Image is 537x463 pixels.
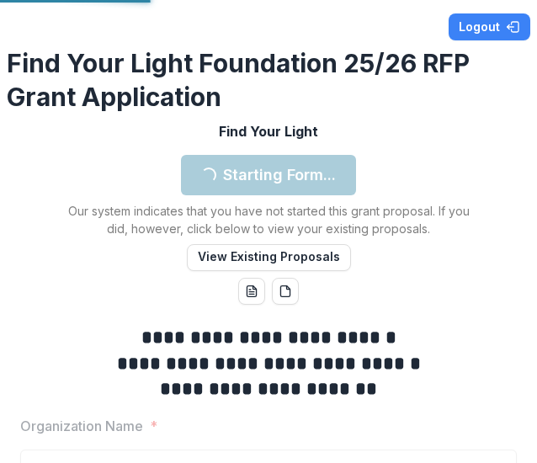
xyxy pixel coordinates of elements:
button: Logout [449,13,530,40]
p: Find Your Light [219,121,318,141]
p: Our system indicates that you have not started this grant proposal. If you did, however, click be... [59,202,478,237]
p: Organization Name [20,416,143,436]
button: View Existing Proposals [187,244,351,271]
h2: Find Your Light Foundation 25/26 RFP Grant Application [7,47,530,114]
button: pdf-download [272,278,299,305]
button: Starting Form... [181,155,356,195]
button: word-download [238,278,265,305]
